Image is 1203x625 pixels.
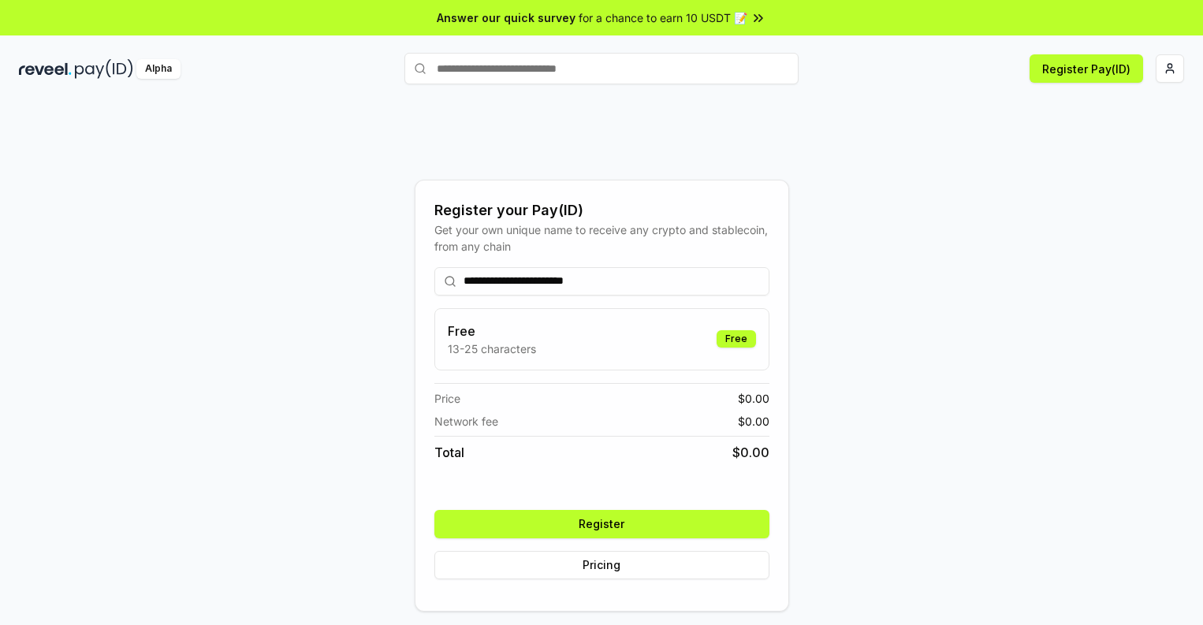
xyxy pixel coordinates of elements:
[732,443,769,462] span: $ 0.00
[738,390,769,407] span: $ 0.00
[437,9,575,26] span: Answer our quick survey
[434,443,464,462] span: Total
[434,510,769,538] button: Register
[717,330,756,348] div: Free
[434,551,769,579] button: Pricing
[75,59,133,79] img: pay_id
[136,59,181,79] div: Alpha
[579,9,747,26] span: for a chance to earn 10 USDT 📝
[434,221,769,255] div: Get your own unique name to receive any crypto and stablecoin, from any chain
[434,199,769,221] div: Register your Pay(ID)
[19,59,72,79] img: reveel_dark
[448,340,536,357] p: 13-25 characters
[738,413,769,430] span: $ 0.00
[434,413,498,430] span: Network fee
[448,322,536,340] h3: Free
[1030,54,1143,83] button: Register Pay(ID)
[434,390,460,407] span: Price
